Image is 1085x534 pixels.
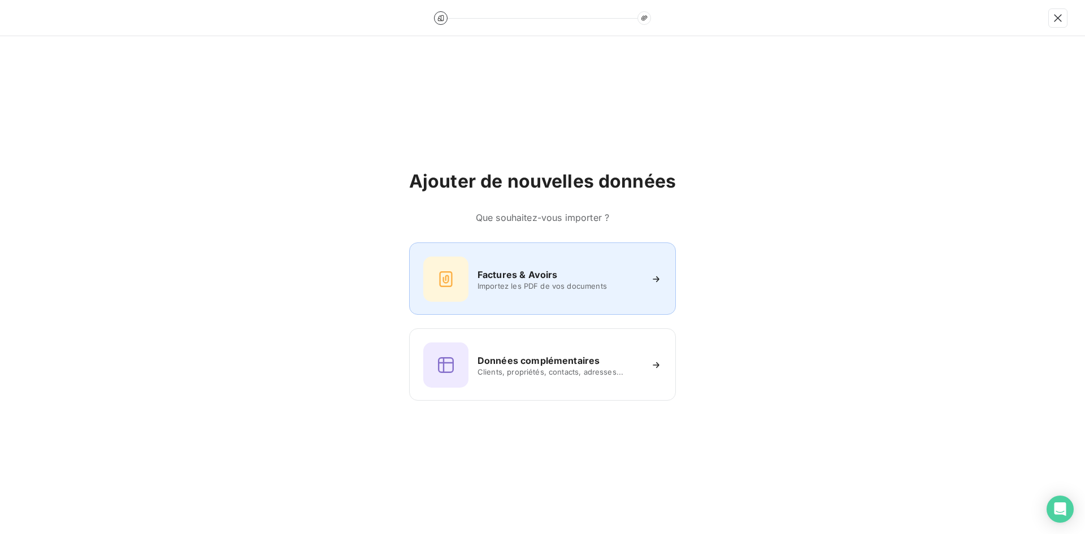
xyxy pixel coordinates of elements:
[409,211,676,224] h6: Que souhaitez-vous importer ?
[478,354,600,367] h6: Données complémentaires
[478,281,641,290] span: Importez les PDF de vos documents
[478,367,641,376] span: Clients, propriétés, contacts, adresses...
[478,268,558,281] h6: Factures & Avoirs
[1047,496,1074,523] div: Open Intercom Messenger
[409,170,676,193] h2: Ajouter de nouvelles données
